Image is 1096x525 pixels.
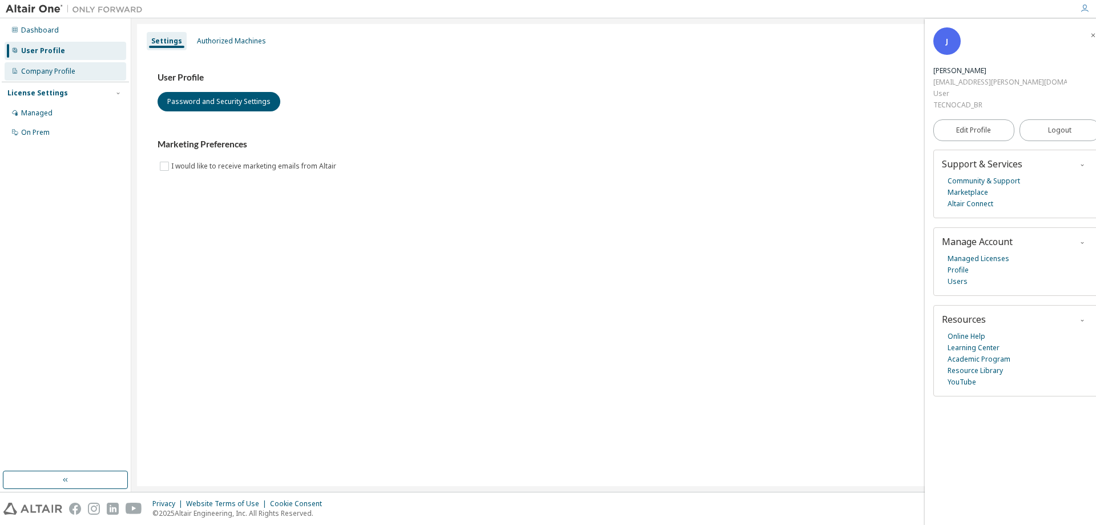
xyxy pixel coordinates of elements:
[933,99,1067,111] div: TECNOCAD_BR
[948,187,988,198] a: Marketplace
[69,503,81,515] img: facebook.svg
[948,376,976,388] a: YouTube
[948,253,1009,264] a: Managed Licenses
[1048,125,1071,136] span: Logout
[948,276,968,287] a: Users
[6,3,148,15] img: Altair One
[948,342,1000,354] a: Learning Center
[126,503,142,515] img: youtube.svg
[107,503,119,515] img: linkedin.svg
[948,175,1020,187] a: Community & Support
[956,126,991,135] span: Edit Profile
[933,77,1067,88] div: [EMAIL_ADDRESS][PERSON_NAME][DOMAIN_NAME]
[942,158,1022,170] span: Support & Services
[942,313,986,326] span: Resources
[21,128,50,137] div: On Prem
[948,331,985,342] a: Online Help
[21,46,65,55] div: User Profile
[948,264,969,276] a: Profile
[933,65,1067,77] div: Jelliel Ricciardi
[948,198,993,210] a: Altair Connect
[948,365,1003,376] a: Resource Library
[270,499,329,508] div: Cookie Consent
[152,499,186,508] div: Privacy
[186,499,270,508] div: Website Terms of Use
[21,67,75,76] div: Company Profile
[3,503,62,515] img: altair_logo.svg
[158,72,1070,83] h3: User Profile
[171,159,339,173] label: I would like to receive marketing emails from Altair
[946,37,948,46] span: J
[151,37,182,46] div: Settings
[88,503,100,515] img: instagram.svg
[7,89,68,98] div: License Settings
[152,508,329,518] p: © 2025 Altair Engineering, Inc. All Rights Reserved.
[158,92,280,111] button: Password and Security Settings
[197,37,266,46] div: Authorized Machines
[942,235,1013,248] span: Manage Account
[158,139,1070,150] h3: Marketing Preferences
[933,88,1067,99] div: User
[948,354,1010,365] a: Academic Program
[21,26,59,35] div: Dashboard
[933,119,1014,141] a: Edit Profile
[21,109,53,118] div: Managed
